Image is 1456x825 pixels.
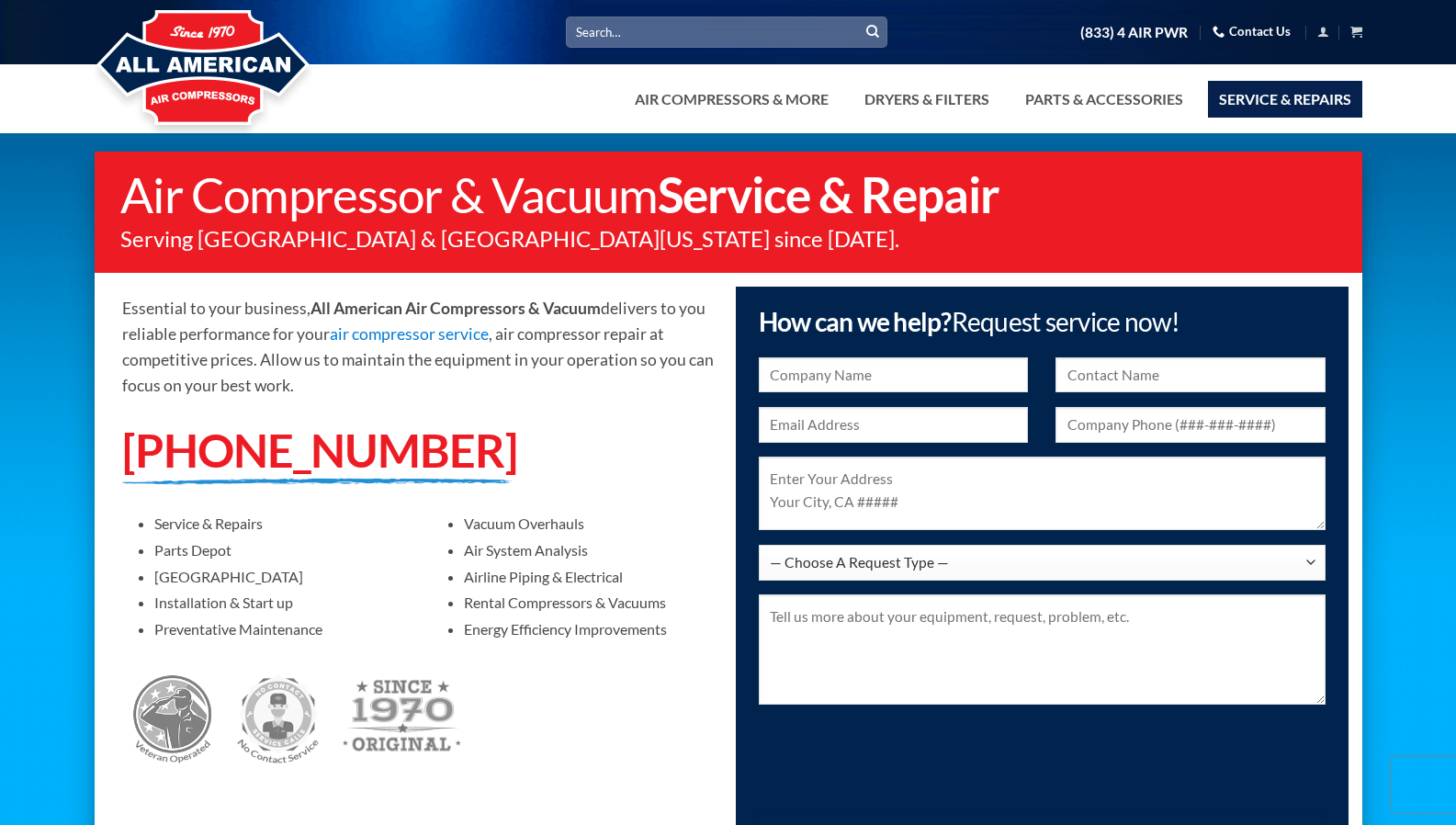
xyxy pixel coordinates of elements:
input: Search… [566,17,887,47]
span: Essential to your business, delivers to you reliable performance for your , air compressor repair... [122,299,714,395]
p: Preventative Maintenance [154,620,404,638]
p: Parts Depot [154,541,404,559]
input: Company Name [759,357,1029,393]
span: Request service now! [952,306,1180,337]
a: Service & Repairs [1208,81,1362,118]
a: air compressor service [330,324,489,344]
iframe: reCAPTCHA [759,727,1038,798]
a: Contact Us [1213,17,1291,46]
p: Rental Compressors & Vacuums [464,593,714,611]
a: (833) 4 AIR PWR [1080,17,1188,49]
input: Email Address [759,407,1029,443]
strong: All American Air Compressors & Vacuum [310,299,601,318]
a: Dryers & Filters [853,81,1000,118]
a: Parts & Accessories [1014,81,1194,118]
span: How can we help? [759,306,1180,337]
a: [PHONE_NUMBER] [122,422,517,478]
input: Company Phone (###-###-####) [1055,407,1326,443]
button: Submit [859,18,886,46]
h1: Air Compressor & Vacuum [120,170,1344,219]
a: Login [1317,20,1329,43]
a: View cart [1350,20,1362,43]
p: Vacuum Overhauls [464,514,714,532]
p: Serving [GEOGRAPHIC_DATA] & [GEOGRAPHIC_DATA][US_STATE] since [DATE]. [120,228,1344,250]
p: Airline Piping & Electrical [464,568,714,585]
p: Installation & Start up [154,593,404,611]
strong: Service & Repair [658,165,999,223]
p: Energy Efficiency Improvements [464,620,714,638]
input: Contact Name [1055,357,1326,393]
a: Air Compressors & More [624,81,840,118]
p: Service & Repairs [154,514,404,532]
p: [GEOGRAPHIC_DATA] [154,568,404,585]
p: Air System Analysis [464,541,714,559]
